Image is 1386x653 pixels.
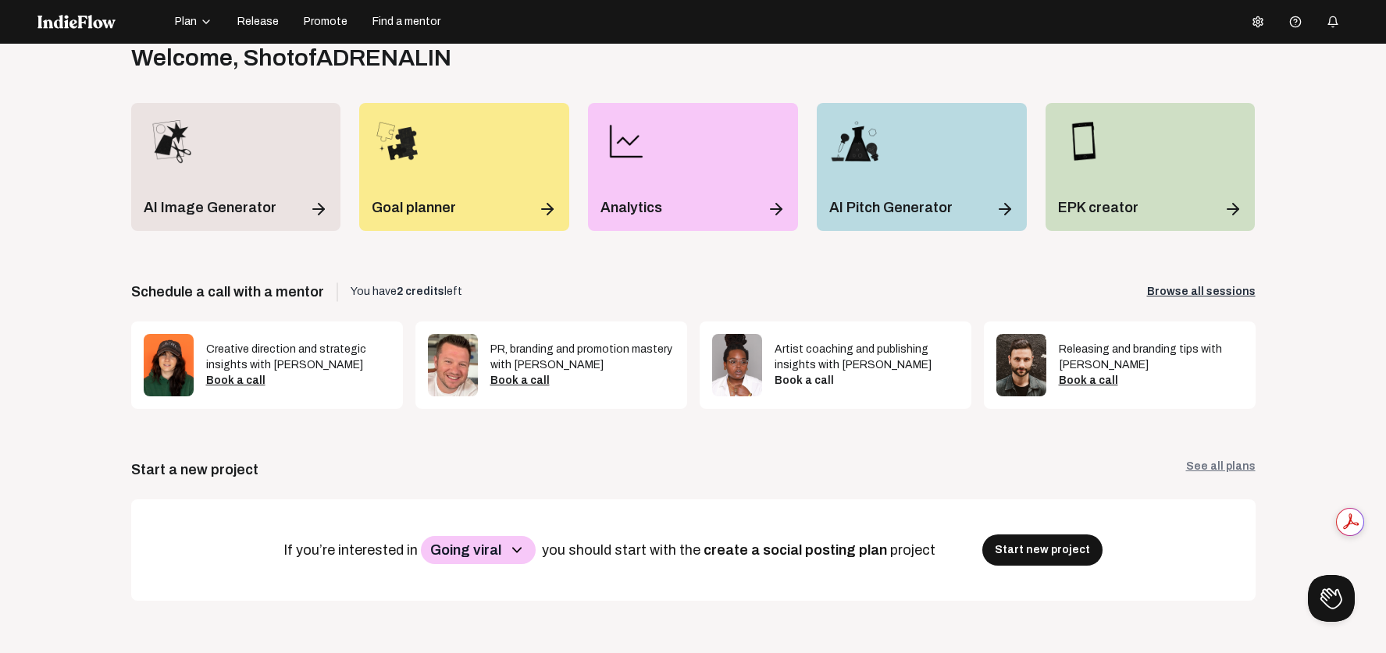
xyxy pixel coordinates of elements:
div: Artist coaching and publishing insights with [PERSON_NAME] [775,342,959,373]
button: Going viral [421,536,536,564]
img: goal_planner_icon.png [372,115,423,167]
span: you should start with the [542,542,704,558]
img: merch_designer_icon.png [144,115,195,167]
button: Promote [294,9,357,34]
span: Promote [304,14,347,30]
span: Schedule a call with a mentor [131,281,324,303]
img: pitch_wizard_icon.png [829,115,881,167]
span: You have left [351,284,462,300]
button: Find a mentor [363,9,450,34]
span: Find a mentor [372,14,440,30]
div: Start a new project [131,459,258,481]
img: line-chart.png [600,115,652,167]
iframe: Toggle Customer Support [1308,575,1355,622]
p: Analytics [600,197,662,218]
span: If you’re interested in [283,542,421,558]
div: Creative direction and strategic insights with [PERSON_NAME] [206,342,390,373]
img: indieflow-logo-white.svg [37,15,116,29]
div: Book a call [1059,373,1243,389]
div: Releasing and branding tips with [PERSON_NAME] [1059,342,1243,373]
span: project [890,542,939,558]
span: Plan [175,14,197,30]
div: PR, branding and promotion mastery with [PERSON_NAME] [490,342,675,373]
button: Release [228,9,288,34]
p: 2 credits [397,284,444,300]
div: Book a call [490,373,675,389]
span: , ShotofADRENALIN [233,45,451,70]
button: Plan [166,9,222,34]
img: epk_icon.png [1058,115,1110,167]
p: AI Image Generator [144,197,276,218]
a: Browse all sessions [1147,284,1256,300]
p: Goal planner [372,197,456,218]
span: Release [237,14,279,30]
div: Book a call [206,373,390,389]
div: Book a call [775,373,959,389]
span: create a social posting plan [704,542,890,558]
a: See all plans [1186,459,1256,481]
div: Welcome [131,44,451,72]
p: EPK creator [1058,197,1138,218]
button: Start new project [982,534,1103,566]
p: AI Pitch Generator [829,197,953,218]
